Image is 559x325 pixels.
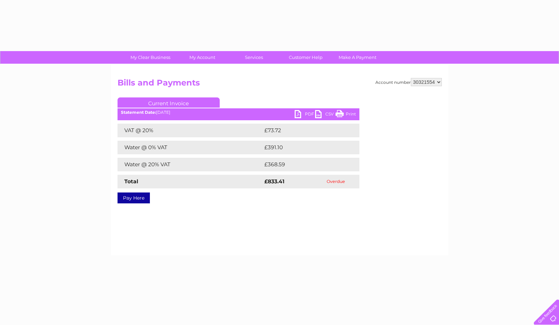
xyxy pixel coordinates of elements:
[118,110,359,115] div: [DATE]
[118,78,442,91] h2: Bills and Payments
[118,141,263,154] td: Water @ 0% VAT
[124,178,138,185] strong: Total
[118,192,150,203] a: Pay Here
[336,110,356,120] a: Print
[122,51,178,64] a: My Clear Business
[315,110,336,120] a: CSV
[263,141,346,154] td: £391.10
[226,51,282,64] a: Services
[263,124,345,137] td: £73.72
[329,51,386,64] a: Make A Payment
[118,97,220,108] a: Current Invoice
[118,124,263,137] td: VAT @ 20%
[118,158,263,171] td: Water @ 20% VAT
[278,51,334,64] a: Customer Help
[263,158,347,171] td: £368.59
[264,178,284,185] strong: £833.41
[313,175,359,188] td: Overdue
[295,110,315,120] a: PDF
[174,51,230,64] a: My Account
[121,110,156,115] b: Statement Date:
[375,78,442,86] div: Account number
